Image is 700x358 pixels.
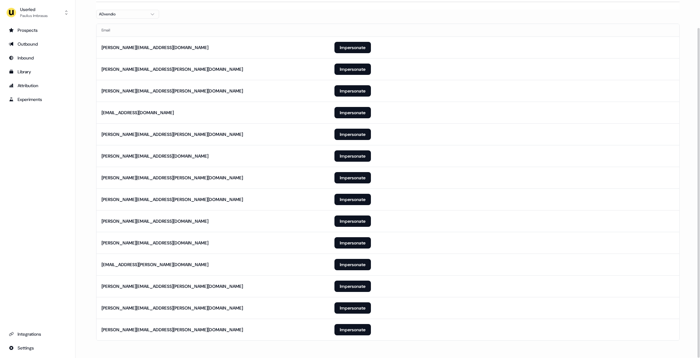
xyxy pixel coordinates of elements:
div: Inbound [9,55,66,61]
a: Go to integrations [5,329,70,339]
button: Impersonate [334,281,371,292]
a: Go to attribution [5,81,70,91]
div: Settings [9,345,66,351]
div: [PERSON_NAME][EMAIL_ADDRESS][DOMAIN_NAME] [102,240,208,246]
button: Impersonate [334,129,371,140]
div: Paulius Imbrasas [20,13,48,19]
th: Email [96,24,330,36]
div: Library [9,69,66,75]
button: Impersonate [334,302,371,314]
div: [EMAIL_ADDRESS][PERSON_NAME][DOMAIN_NAME] [102,261,208,268]
a: Go to integrations [5,343,70,353]
a: Go to experiments [5,94,70,104]
a: Go to outbound experience [5,39,70,49]
div: [PERSON_NAME][EMAIL_ADDRESS][PERSON_NAME][DOMAIN_NAME] [102,283,243,289]
button: Impersonate [334,64,371,75]
a: Go to Inbound [5,53,70,63]
div: [PERSON_NAME][EMAIL_ADDRESS][PERSON_NAME][DOMAIN_NAME] [102,305,243,311]
button: Impersonate [334,215,371,227]
div: [PERSON_NAME][EMAIL_ADDRESS][PERSON_NAME][DOMAIN_NAME] [102,131,243,137]
button: Impersonate [334,324,371,335]
a: Go to prospects [5,25,70,35]
div: [PERSON_NAME][EMAIL_ADDRESS][DOMAIN_NAME] [102,218,208,224]
div: Outbound [9,41,66,47]
button: Impersonate [334,85,371,97]
a: Go to templates [5,67,70,77]
div: [PERSON_NAME][EMAIL_ADDRESS][PERSON_NAME][DOMAIN_NAME] [102,88,243,94]
div: Prospects [9,27,66,33]
button: Impersonate [334,172,371,183]
button: Impersonate [334,42,371,53]
div: [PERSON_NAME][EMAIL_ADDRESS][PERSON_NAME][DOMAIN_NAME] [102,66,243,72]
div: ADvendio [99,11,146,17]
div: [EMAIL_ADDRESS][DOMAIN_NAME] [102,109,174,116]
div: [PERSON_NAME][EMAIL_ADDRESS][PERSON_NAME][DOMAIN_NAME] [102,327,243,333]
div: [PERSON_NAME][EMAIL_ADDRESS][DOMAIN_NAME] [102,44,208,51]
div: [PERSON_NAME][EMAIL_ADDRESS][PERSON_NAME][DOMAIN_NAME] [102,196,243,203]
div: Attribution [9,82,66,89]
div: [PERSON_NAME][EMAIL_ADDRESS][DOMAIN_NAME] [102,153,208,159]
div: Integrations [9,331,66,337]
button: Impersonate [334,237,371,249]
button: UserledPaulius Imbrasas [5,5,70,20]
button: Impersonate [334,150,371,162]
button: Impersonate [334,194,371,205]
button: Impersonate [334,107,371,118]
div: [PERSON_NAME][EMAIL_ADDRESS][PERSON_NAME][DOMAIN_NAME] [102,175,243,181]
button: Impersonate [334,259,371,270]
button: ADvendio [96,10,159,19]
div: Userled [20,6,48,13]
div: Experiments [9,96,66,103]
